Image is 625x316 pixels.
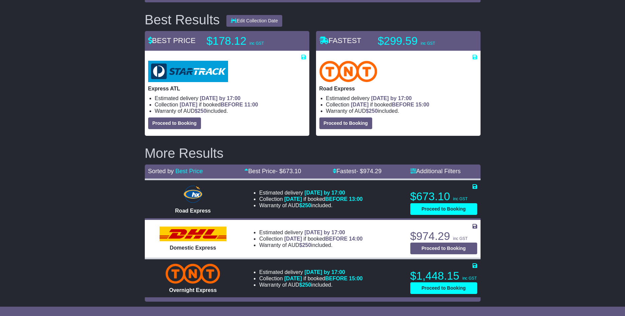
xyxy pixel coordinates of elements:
[200,95,241,101] span: [DATE] by 17:00
[325,276,347,281] span: BEFORE
[284,236,362,242] span: if booked
[160,227,226,241] img: DHL: Domestic Express
[259,229,362,236] li: Estimated delivery
[319,85,477,92] p: Road Express
[325,196,347,202] span: BEFORE
[302,242,311,248] span: 250
[453,197,467,201] span: inc GST
[304,230,345,235] span: [DATE] by 17:00
[304,269,345,275] span: [DATE] by 17:00
[319,61,378,82] img: TNT Domestic: Road Express
[351,102,369,107] span: [DATE]
[175,208,211,214] span: Road Express
[369,108,378,114] span: 250
[244,102,258,107] span: 11:00
[333,168,382,175] a: Fastest- $974.29
[299,242,311,248] span: $
[326,95,477,101] li: Estimated delivery
[326,101,477,108] li: Collection
[349,196,363,202] span: 13:00
[326,108,477,114] li: Warranty of AUD included.
[198,108,207,114] span: 250
[180,102,258,107] span: if booked
[148,168,174,175] span: Sorted by
[284,196,362,202] span: if booked
[176,168,203,175] a: Best Price
[302,282,311,288] span: 250
[349,276,363,281] span: 15:00
[284,236,302,242] span: [DATE]
[259,269,362,275] li: Estimated delivery
[259,190,362,196] li: Estimated delivery
[259,242,362,248] li: Warranty of AUD included.
[304,190,345,196] span: [DATE] by 17:00
[283,168,301,175] span: 673.10
[141,12,223,27] div: Best Results
[244,168,301,175] a: Best Price- $673.10
[259,202,362,209] li: Warranty of AUD included.
[299,282,311,288] span: $
[410,168,461,175] a: Additional Filters
[410,269,477,283] p: $1,448.15
[249,41,264,46] span: inc GST
[182,184,204,204] img: Hunter Express: Road Express
[366,108,378,114] span: $
[302,203,311,208] span: 250
[410,230,477,243] p: $974.29
[180,102,197,107] span: [DATE]
[410,282,477,294] button: Proceed to Booking
[155,108,306,114] li: Warranty of AUD included.
[259,275,362,282] li: Collection
[207,34,290,48] p: $178.12
[148,36,196,45] span: BEST PRICE
[259,236,362,242] li: Collection
[155,95,306,101] li: Estimated delivery
[155,101,306,108] li: Collection
[299,203,311,208] span: $
[410,203,477,215] button: Proceed to Booking
[195,108,207,114] span: $
[169,287,217,293] span: Overnight Express
[166,264,220,284] img: TNT Domestic: Overnight Express
[351,102,429,107] span: if booked
[319,36,361,45] span: FASTEST
[284,276,362,281] span: if booked
[356,168,382,175] span: - $
[148,117,201,129] button: Proceed to Booking
[145,146,481,161] h2: More Results
[259,196,362,202] li: Collection
[416,102,429,107] span: 15:00
[226,15,282,27] button: Edit Collection Date
[410,243,477,254] button: Proceed to Booking
[453,236,467,241] span: inc GST
[325,236,347,242] span: BEFORE
[148,61,228,82] img: StarTrack: Express ATL
[221,102,243,107] span: BEFORE
[349,236,363,242] span: 14:00
[284,276,302,281] span: [DATE]
[410,190,477,203] p: $673.10
[462,276,477,281] span: inc GST
[284,196,302,202] span: [DATE]
[371,95,412,101] span: [DATE] by 17:00
[148,85,306,92] p: Express ATL
[319,117,372,129] button: Proceed to Booking
[170,245,216,251] span: Domestic Express
[276,168,301,175] span: - $
[421,41,435,46] span: inc GST
[378,34,461,48] p: $299.59
[259,282,362,288] li: Warranty of AUD included.
[363,168,382,175] span: 974.29
[392,102,414,107] span: BEFORE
